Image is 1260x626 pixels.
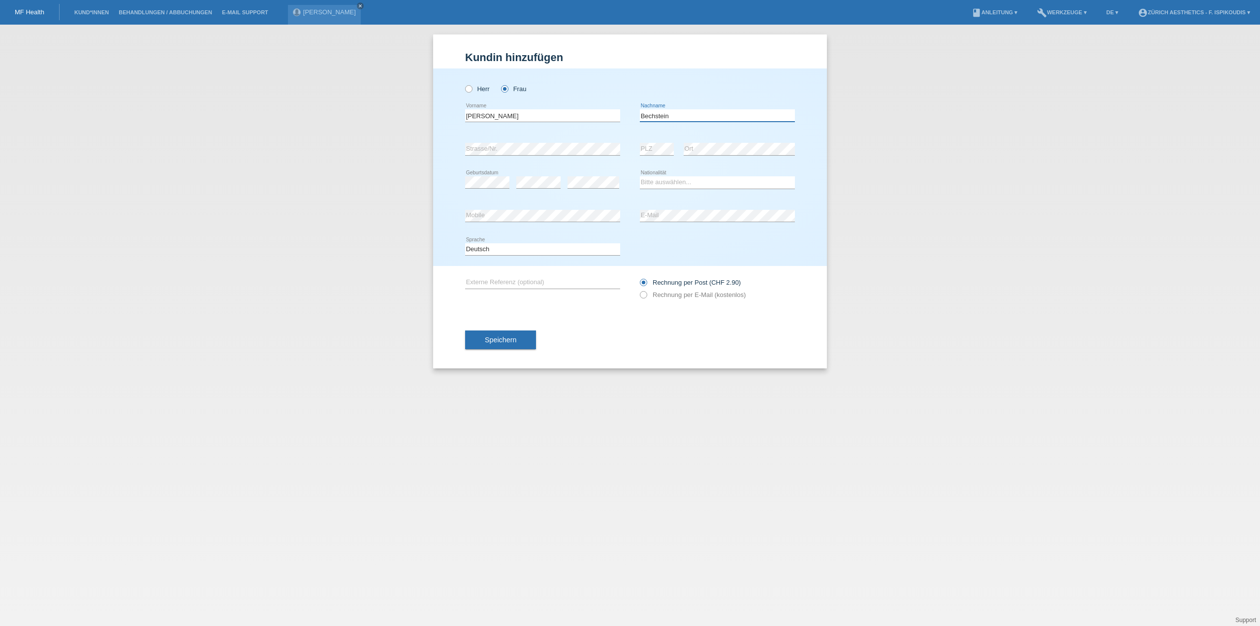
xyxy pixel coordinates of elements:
a: buildWerkzeuge ▾ [1032,9,1092,15]
label: Herr [465,85,490,93]
a: Support [1235,617,1256,624]
a: MF Health [15,8,44,16]
a: E-Mail Support [217,9,273,15]
a: Kund*innen [69,9,114,15]
label: Frau [501,85,526,93]
i: book [972,8,981,18]
i: build [1037,8,1047,18]
span: Speichern [485,336,516,344]
a: bookAnleitung ▾ [967,9,1022,15]
input: Herr [465,85,472,92]
button: Speichern [465,330,536,349]
a: account_circleZürich Aesthetics - F. Ispikoudis ▾ [1133,9,1255,15]
input: Rechnung per Post (CHF 2.90) [640,279,646,291]
a: DE ▾ [1102,9,1123,15]
label: Rechnung per E-Mail (kostenlos) [640,291,746,298]
input: Frau [501,85,507,92]
a: [PERSON_NAME] [303,8,356,16]
i: account_circle [1138,8,1148,18]
h1: Kundin hinzufügen [465,51,795,64]
i: close [358,3,363,8]
a: close [357,2,364,9]
input: Rechnung per E-Mail (kostenlos) [640,291,646,303]
a: Behandlungen / Abbuchungen [114,9,217,15]
label: Rechnung per Post (CHF 2.90) [640,279,741,286]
